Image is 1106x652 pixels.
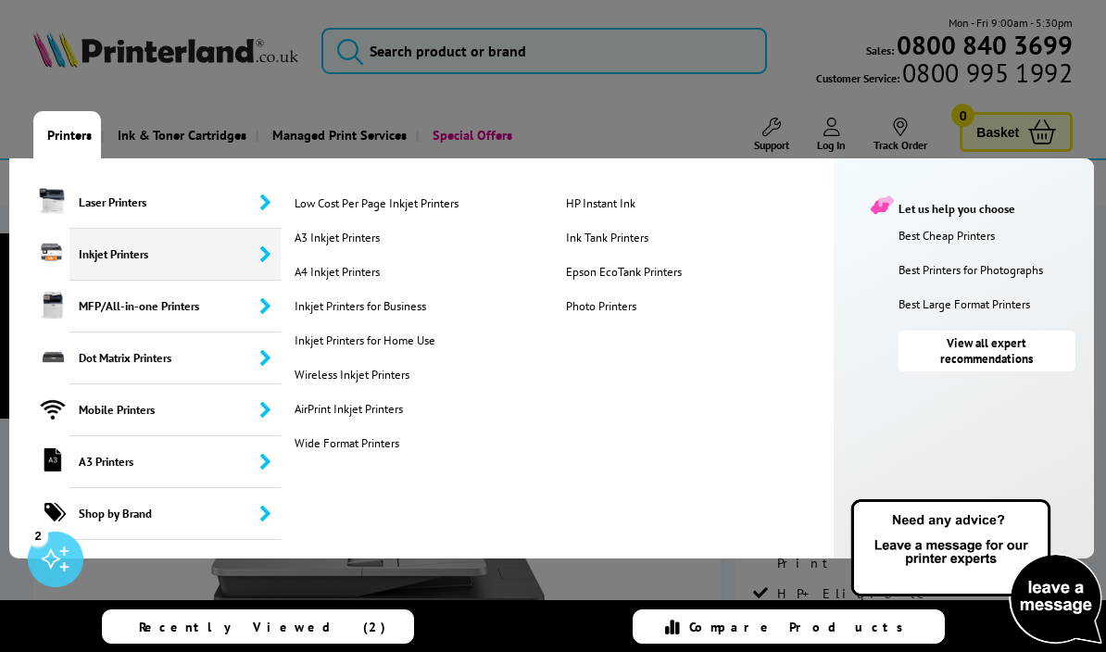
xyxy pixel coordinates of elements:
a: MFP/All-in-one Printers [9,281,281,332]
a: Inkjet Printers for Home Use [290,332,555,348]
a: Inkjet Printers for Business [290,298,555,314]
a: Mobile Printers [9,384,281,436]
a: Compare Products [633,609,944,644]
span: Mobile Printers [69,384,281,436]
span: Recently Viewed (2) [139,619,386,635]
a: Epson EcoTank Printers [561,264,826,280]
span: Dot Matrix Printers [69,332,281,384]
span: Inkjet Printers [69,229,281,281]
a: Wireless Inkjet Printers [290,367,555,382]
span: MFP/All-in-one Printers [69,281,281,332]
a: A4 Inkjet Printers [290,264,555,280]
a: HP Instant Ink [561,195,826,211]
a: View all expert recommendations [899,331,1075,371]
div: Let us help you choose [871,195,1075,217]
a: Inkjet Printers [9,229,281,281]
a: Wide Format Printers [290,435,555,451]
a: Photo Printers [561,298,826,314]
span: Compare Products [689,619,913,635]
a: Dot Matrix Printers [9,332,281,384]
a: A3 Printers [9,436,281,488]
img: Open Live Chat window [847,496,1106,648]
a: Laser Printers [9,177,281,229]
span: A3 Printers [69,436,281,488]
a: Shop by Brand [9,488,281,540]
a: Ink Tank Printers [561,230,826,245]
a: Low Cost Per Page Inkjet Printers [290,195,555,211]
a: Best Printers for Photographs [899,262,1085,278]
a: Printers [33,111,101,158]
a: A3 Inkjet Printers [290,230,555,245]
span: Laser Printers [69,177,281,229]
a: Recently Viewed (2) [102,609,413,644]
a: AirPrint Inkjet Printers [290,401,555,417]
a: Best Large Format Printers [899,296,1085,312]
div: 2 [28,525,48,545]
a: Best Cheap Printers [899,228,1085,244]
span: Shop by Brand [69,488,281,540]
